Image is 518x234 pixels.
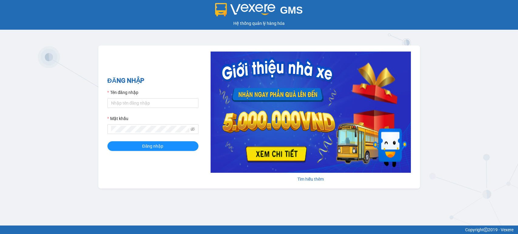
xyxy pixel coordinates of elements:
[142,143,164,149] span: Đăng nhập
[2,20,516,27] div: Hệ thống quản lý hàng hóa
[484,228,488,232] span: copyright
[211,176,411,182] div: Tìm hiểu thêm
[280,5,303,16] span: GMS
[215,9,303,14] a: GMS
[5,226,513,233] div: Copyright 2019 - Vexere
[107,141,198,151] button: Đăng nhập
[211,52,411,173] img: banner-0
[111,126,189,132] input: Mật khẩu
[107,98,198,108] input: Tên đăng nhập
[107,89,138,96] label: Tên đăng nhập
[191,127,195,131] span: eye-invisible
[107,76,198,86] h2: ĐĂNG NHẬP
[107,115,128,122] label: Mật khẩu
[215,3,275,16] img: logo 2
